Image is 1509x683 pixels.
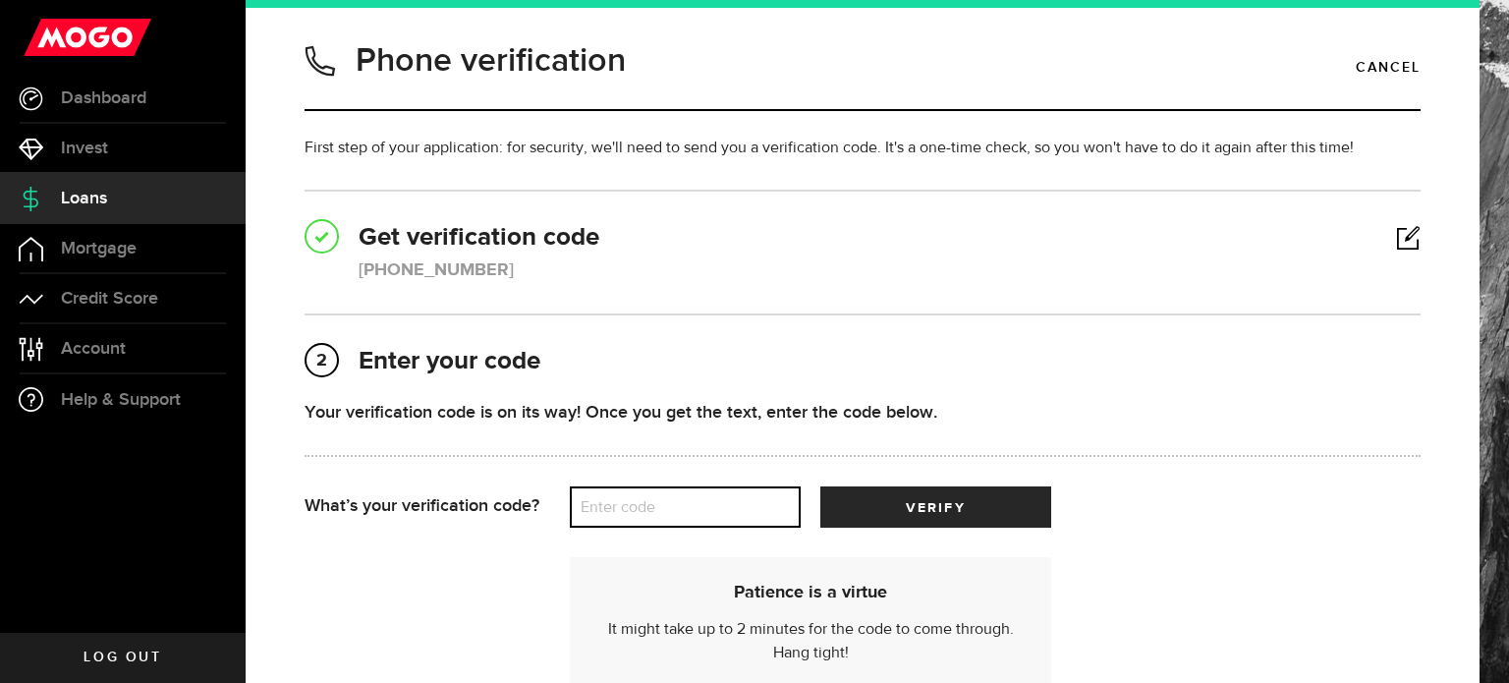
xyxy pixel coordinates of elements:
[1356,51,1421,85] a: Cancel
[305,399,1421,426] div: Your verification code is on its way! Once you get the text, enter the code below.
[61,290,158,308] span: Credit Score
[305,345,1421,379] h2: Enter your code
[61,190,107,207] span: Loans
[305,486,570,528] div: What’s your verification code?
[906,501,965,515] span: verify
[61,391,181,409] span: Help & Support
[594,582,1027,603] h6: Patience is a virtue
[359,257,514,284] div: [PHONE_NUMBER]
[305,137,1421,160] p: First step of your application: for security, we'll need to send you a verification code. It's a ...
[570,487,801,528] label: Enter code
[16,8,75,67] button: Open LiveChat chat widget
[61,140,108,157] span: Invest
[61,240,137,257] span: Mortgage
[307,345,337,376] span: 2
[594,582,1027,665] div: It might take up to 2 minutes for the code to come through. Hang tight!
[61,89,146,107] span: Dashboard
[84,651,161,664] span: Log out
[820,486,1051,528] button: verify
[356,35,626,86] h1: Phone verification
[305,221,1421,256] h2: Get verification code
[61,340,126,358] span: Account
